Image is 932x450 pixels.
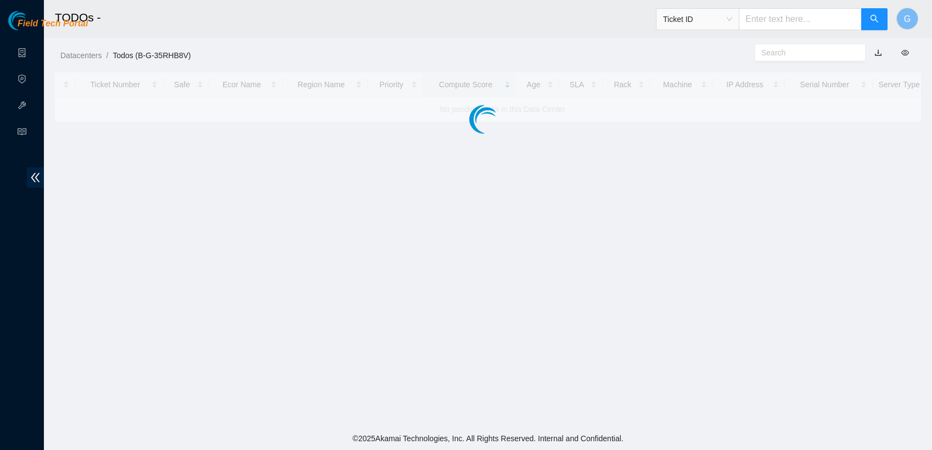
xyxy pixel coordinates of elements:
[113,51,190,60] a: Todos (B-G-35RHB8V)
[866,44,890,61] button: download
[663,11,732,27] span: Ticket ID
[904,12,911,26] span: G
[739,8,862,30] input: Enter text here...
[106,51,108,60] span: /
[44,427,932,450] footer: © 2025 Akamai Technologies, Inc. All Rights Reserved. Internal and Confidential.
[18,122,26,144] span: read
[8,20,88,34] a: Akamai TechnologiesField Tech Portal
[27,167,44,188] span: double-left
[60,51,102,60] a: Datacenters
[761,47,850,59] input: Search
[870,14,879,25] span: search
[18,19,88,29] span: Field Tech Portal
[901,49,909,57] span: eye
[8,11,55,30] img: Akamai Technologies
[896,8,918,30] button: G
[861,8,888,30] button: search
